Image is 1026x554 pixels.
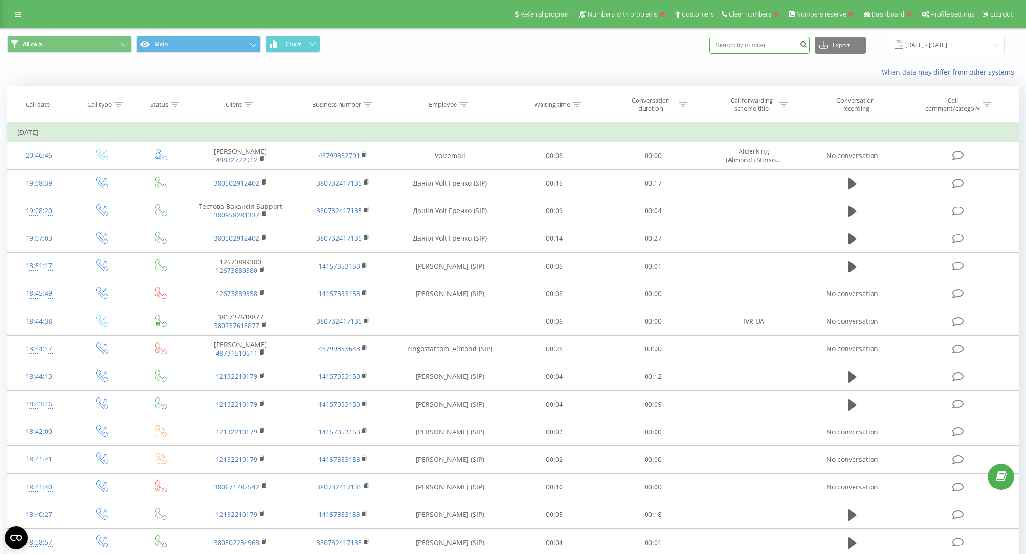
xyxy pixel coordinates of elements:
[604,197,703,225] td: 00:04
[136,36,261,53] button: Main
[505,169,604,197] td: 00:15
[703,308,805,335] td: IVR UA
[394,446,505,473] td: [PERSON_NAME] (SIP)
[709,37,810,54] input: Search by number
[604,473,703,501] td: 00:00
[214,234,259,243] a: 380502912402
[604,253,703,280] td: 00:01
[189,197,292,225] td: Тестова Вакансія Support
[505,473,604,501] td: 00:10
[17,257,61,275] div: 18:51:17
[189,253,292,280] td: 12673889380
[316,317,362,326] a: 380732417135
[796,10,846,18] span: Numbers reserve
[318,510,360,519] a: 14157353153
[318,151,360,160] a: 48799362791
[925,96,980,113] div: Call comment/category
[318,400,360,409] a: 14157353153
[505,142,604,169] td: 00:08
[394,142,505,169] td: Voicemail
[826,344,878,353] span: No conversation
[826,317,878,326] span: No conversation
[394,280,505,308] td: [PERSON_NAME] (SIP)
[826,482,878,491] span: No conversation
[316,206,362,215] a: 380732417135
[394,169,505,197] td: Данііл Volt Гречко (SIP)
[604,225,703,252] td: 00:27
[17,423,61,441] div: 18:42:00
[216,455,257,464] a: 12132210179
[8,123,1019,142] td: [DATE]
[505,225,604,252] td: 00:14
[726,96,777,113] div: Call forwarding scheme title
[316,538,362,547] a: 380732417135
[931,10,975,18] span: Profile settings
[87,101,112,109] div: Call type
[604,501,703,528] td: 00:18
[318,344,360,353] a: 48799353643
[216,155,257,164] a: 48882772912
[604,169,703,197] td: 00:17
[17,202,61,220] div: 19:08:20
[505,363,604,390] td: 00:04
[23,40,43,48] span: All calls
[394,253,505,280] td: [PERSON_NAME] (SIP)
[505,280,604,308] td: 00:08
[318,372,360,381] a: 14157353153
[505,308,604,335] td: 00:06
[604,308,703,335] td: 00:00
[7,36,132,53] button: All calls
[189,335,292,363] td: [PERSON_NAME]
[394,197,505,225] td: Данііл Volt Гречко (SIP)
[394,391,505,418] td: [PERSON_NAME] (SIP)
[214,178,259,188] a: 380502912402
[216,510,257,519] a: 12132210179
[17,340,61,358] div: 18:44:17
[285,41,301,47] span: Chart
[505,253,604,280] td: 00:05
[216,266,257,275] a: 12673889380
[216,372,257,381] a: 12132210179
[826,151,878,160] span: No conversation
[604,363,703,390] td: 00:12
[17,450,61,469] div: 18:41:41
[318,455,360,464] a: 14157353153
[505,197,604,225] td: 00:09
[394,473,505,501] td: [PERSON_NAME] (SIP)
[17,395,61,413] div: 18:43:16
[505,418,604,446] td: 00:02
[316,234,362,243] a: 380732417135
[394,225,505,252] td: Данііл Volt Гречко (SIP)
[17,229,61,248] div: 19:07:03
[316,482,362,491] a: 380732417135
[318,427,360,436] a: 14157353153
[815,37,866,54] button: Export
[17,533,61,552] div: 18:38:57
[394,418,505,446] td: [PERSON_NAME] (SIP)
[604,280,703,308] td: 00:00
[318,262,360,271] a: 14157353153
[216,348,257,357] a: 48731510611
[505,446,604,473] td: 00:02
[588,10,658,18] span: Numbers with problems
[17,284,61,303] div: 18:45:49
[604,391,703,418] td: 00:09
[394,501,505,528] td: [PERSON_NAME] (SIP)
[17,367,61,386] div: 18:44:13
[26,101,50,109] div: Call date
[604,142,703,169] td: 00:00
[604,418,703,446] td: 00:00
[429,101,457,109] div: Employee
[316,178,362,188] a: 380732417135
[17,174,61,193] div: 19:08:39
[216,289,257,298] a: 12673889358
[214,482,259,491] a: 380671787542
[826,289,878,298] span: No conversation
[729,10,771,18] span: Clear numbers
[505,501,604,528] td: 00:05
[520,10,570,18] span: Referral program
[226,101,242,109] div: Client
[312,101,361,109] div: Business number
[214,321,259,330] a: 380737618877
[189,142,292,169] td: [PERSON_NAME]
